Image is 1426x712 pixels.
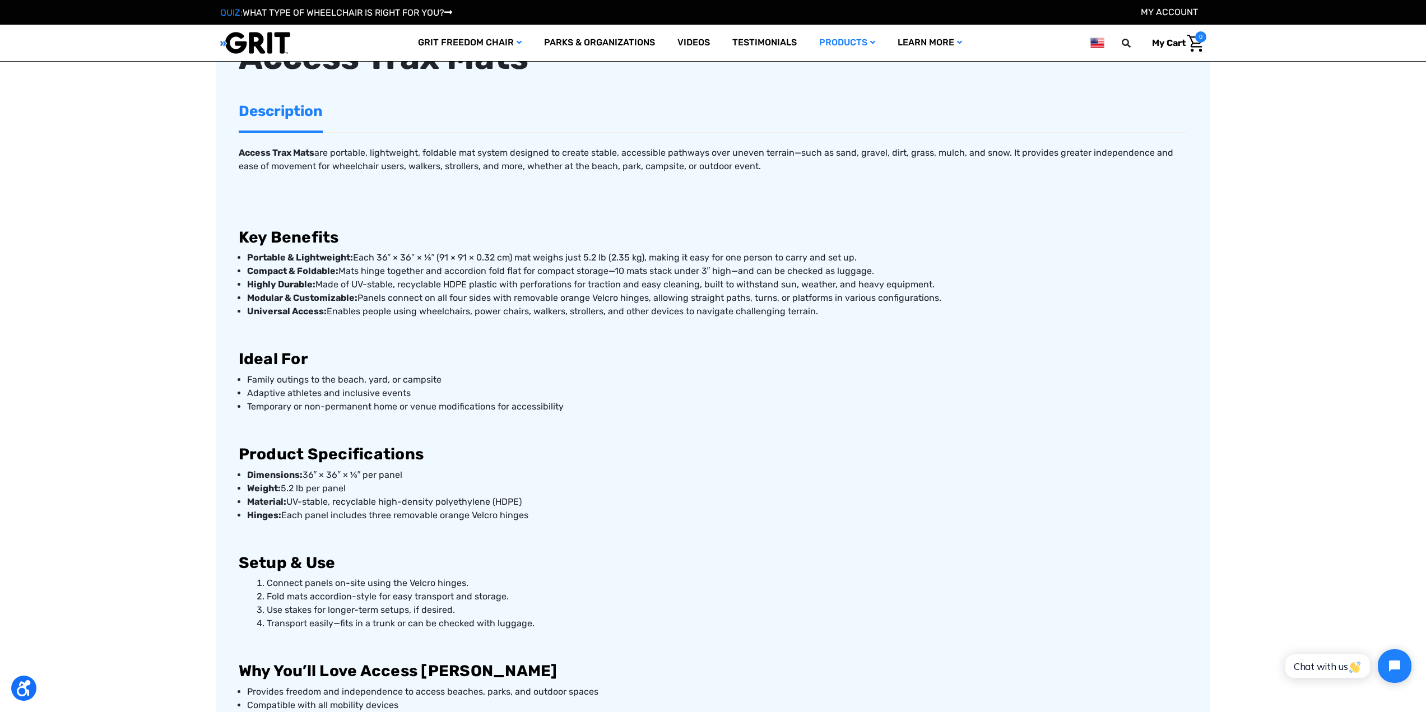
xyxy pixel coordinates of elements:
[247,264,1188,278] p: Mats hinge together and accordion fold flat for compact storage—10 mats stack under 3″ high—and c...
[247,482,1188,495] p: 5.2 lb per panel
[1127,31,1144,55] input: Search
[247,292,357,303] strong: Modular & Customizable:
[239,147,314,158] strong: Access Trax Mats
[247,496,286,507] strong: Material:
[239,228,339,246] strong: Key Benefits
[220,7,452,18] a: QUIZ:WHAT TYPE OF WHEELCHAIR IS RIGHT FOR YOU?
[239,146,1188,173] p: are portable, lightweight, foldable mat system designed to create stable, accessible pathways ove...
[407,25,533,61] a: GRIT Freedom Chair
[247,279,315,290] strong: Highly Durable:
[247,266,338,276] strong: Compact & Foldable:
[1141,7,1198,17] a: Account
[666,25,721,61] a: Videos
[239,92,323,131] a: Description
[267,617,1188,630] p: Transport easily—fits in a trunk or can be checked with luggage.
[220,7,243,18] span: QUIZ:
[247,373,1188,387] p: Family outings to the beach, yard, or campsite
[247,699,1188,712] p: Compatible with all mobility devices
[247,252,353,263] strong: Portable & Lightweight:
[1187,35,1204,52] img: Cart
[247,510,281,520] strong: Hinges:
[239,553,336,572] strong: Setup & Use
[1273,640,1421,692] iframe: Tidio Chat
[247,278,1188,291] p: Made of UV-stable, recyclable HDPE plastic with perforations for traction and easy cleaning, buil...
[808,25,886,61] a: Products
[1152,38,1186,48] span: My Cart
[1195,31,1206,43] span: 0
[247,251,1188,264] p: Each 36″ × 36″ × ⅛″ (91 × 91 × 0.32 cm) mat weighs just 5.2 lb (2.35 kg), making it easy for one ...
[247,291,1188,305] p: Panels connect on all four sides with removable orange Velcro hinges, allowing straight paths, tu...
[533,25,666,61] a: Parks & Organizations
[886,25,973,61] a: Learn More
[1144,31,1206,55] a: Cart with 0 items
[247,495,1188,509] p: UV-stable, recyclable high-density polyethylene (HDPE)
[247,306,327,317] strong: Universal Access:
[267,576,1188,590] p: Connect panels on-site using the Velcro hinges.
[1090,36,1104,50] img: us.png
[239,662,558,680] strong: Why You’ll Love Access [PERSON_NAME]
[267,603,1188,617] p: Use stakes for longer-term setups, if desired.
[247,685,1188,699] p: Provides freedom and independence to access beaches, parks, and outdoor spaces
[247,305,1188,318] p: Enables people using wheelchairs, power chairs, walkers, strollers, and other devices to navigate...
[267,590,1188,603] p: Fold mats accordion-style for easy transport and storage.
[721,25,808,61] a: Testimonials
[247,509,1188,522] p: Each panel includes three removable orange Velcro hinges
[247,387,1188,400] p: Adaptive athletes and inclusive events
[220,31,290,54] img: GRIT All-Terrain Wheelchair and Mobility Equipment
[247,468,1188,482] p: 36″ × 36″ × ⅛″ per panel
[239,350,308,368] strong: Ideal For
[247,400,1188,413] p: Temporary or non-permanent home or venue modifications for accessibility
[247,469,303,480] strong: Dimensions:
[247,483,281,494] strong: Weight:
[239,445,424,463] strong: Product Specifications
